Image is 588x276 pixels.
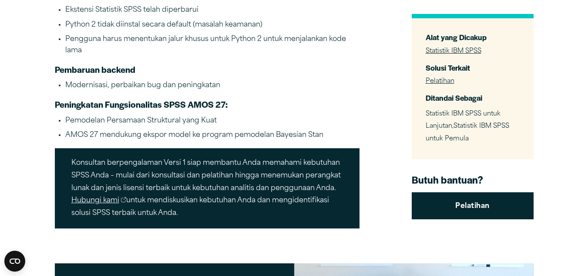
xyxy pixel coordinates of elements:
[412,173,483,187] font: Butuh bantuan?
[65,7,198,14] font: Ekstensi Statistik SPSS telah diperbarui
[65,36,346,54] font: Pengguna harus menentukan jalur khusus untuk Python 2 untuk menjalankan kode lama
[71,194,127,207] a: Hubungi kami
[426,92,482,103] font: Ditandai Sebagai
[426,32,487,42] font: Alat yang Dicakup
[71,197,119,204] font: Hubungi kami
[65,132,323,139] font: AMOS 27 mendukung ekspor model ke program pemodelan Bayesian Stan
[426,62,470,72] font: Solusi Terkait
[55,98,228,110] font: Peningkatan Fungsionalitas SPSS AMOS 27:
[426,110,501,129] font: Statistik IBM SPSS untuk Lanjutan
[426,123,509,142] font: Statistik IBM SPSS untuk Pemula
[455,203,489,210] font: Pelatihan
[452,123,454,129] font: ,
[412,192,534,219] a: Pelatihan
[71,197,329,217] font: untuk mendiskusikan kebutuhan Anda dan mengidentifikasi solusi SPSS terbaik untuk Anda.
[4,251,25,272] button: Open CMP widget
[65,82,220,89] font: Modernisasi, perbaikan bug dan peningkatan
[65,117,217,124] font: Pemodelan Persamaan Struktural yang Kuat
[65,21,262,28] font: Python 2 tidak diinstal secara default (masalah keamanan)
[426,48,481,54] a: Statistik IBM SPSS
[71,160,341,192] font: Konsultan berpengalaman Versi 1 siap membantu Anda memahami kebutuhan SPSS Anda – mulai dari kons...
[426,78,454,85] a: Pelatihan
[55,63,135,75] font: Pembaruan backend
